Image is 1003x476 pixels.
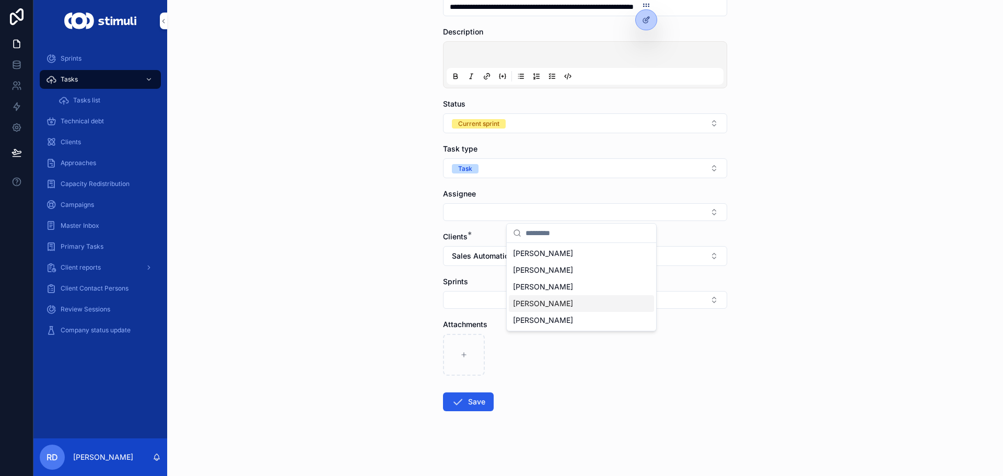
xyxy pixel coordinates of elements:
span: Review Sessions [61,305,110,314]
span: [PERSON_NAME] [513,315,573,326]
span: Primary Tasks [61,242,103,251]
span: Status [443,99,465,108]
span: [PERSON_NAME] [513,248,573,259]
span: Capacity Redistribution [61,180,130,188]
div: Suggestions [507,243,656,331]
span: Master Inbox [61,222,99,230]
span: Tasks list [73,96,100,105]
span: Sales Automation [452,251,513,261]
div: Current sprint [458,119,499,129]
a: Primary Tasks [40,237,161,256]
span: Tasks [61,75,78,84]
a: Review Sessions [40,300,161,319]
a: Campaigns [40,195,161,214]
span: Approaches [61,159,96,167]
img: App logo [64,13,136,29]
span: Company status update [61,326,131,334]
a: Approaches [40,154,161,172]
span: Clients [61,138,81,146]
span: [PERSON_NAME] [513,282,573,292]
span: Client Contact Persons [61,284,129,293]
button: Select Button [443,246,727,266]
a: Technical debt [40,112,161,131]
button: Select Button [443,291,727,309]
a: Clients [40,133,161,152]
div: scrollable content [33,42,167,353]
span: Attachments [443,320,487,329]
span: [PERSON_NAME] [513,265,573,275]
span: Technical debt [61,117,104,125]
button: Save [443,392,494,411]
span: Sprints [61,54,81,63]
span: Description [443,27,483,36]
a: Tasks [40,70,161,89]
button: Select Button [443,113,727,133]
div: Task [458,164,472,173]
span: Task type [443,144,477,153]
a: Tasks list [52,91,161,110]
span: Sprints [443,277,468,286]
a: Capacity Redistribution [40,175,161,193]
span: Clients [443,232,468,241]
a: Master Inbox [40,216,161,235]
span: Campaigns [61,201,94,209]
a: Company status update [40,321,161,340]
a: Client Contact Persons [40,279,161,298]
p: [PERSON_NAME] [73,452,133,462]
span: RD [46,451,58,463]
span: Client reports [61,263,101,272]
button: Select Button [443,158,727,178]
a: Client reports [40,258,161,277]
a: Sprints [40,49,161,68]
button: Select Button [443,203,727,221]
span: Assignee [443,189,476,198]
span: [PERSON_NAME] [513,298,573,309]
